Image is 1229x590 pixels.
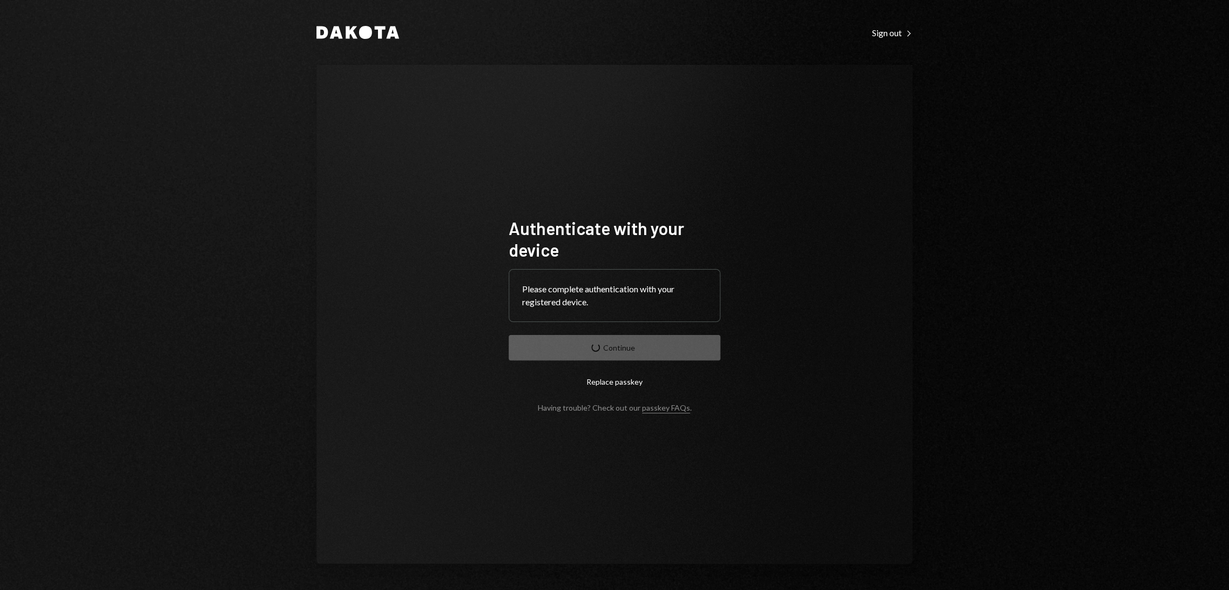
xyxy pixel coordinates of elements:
[509,217,720,260] h1: Authenticate with your device
[872,28,913,38] div: Sign out
[642,403,690,413] a: passkey FAQs
[538,403,692,412] div: Having trouble? Check out our .
[522,283,707,309] div: Please complete authentication with your registered device.
[509,369,720,394] button: Replace passkey
[872,26,913,38] a: Sign out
